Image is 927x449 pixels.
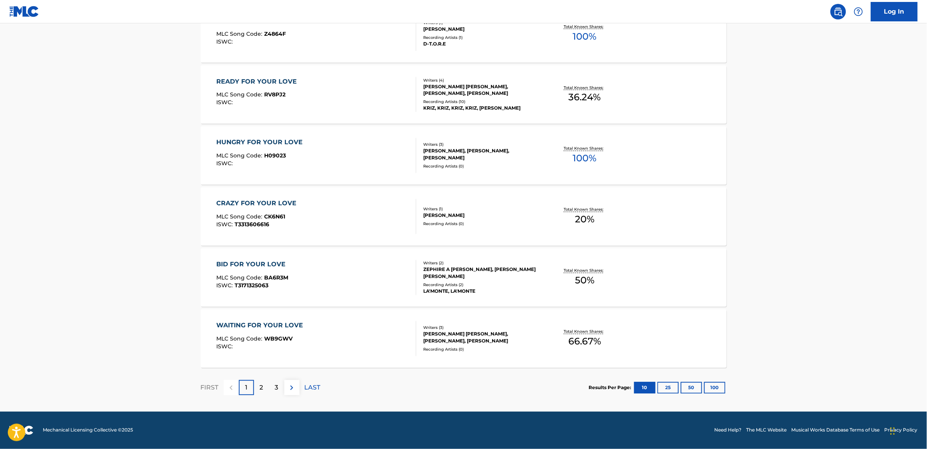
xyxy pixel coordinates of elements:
p: Total Known Shares: [564,329,606,335]
span: ISWC : [216,282,235,289]
div: Help [851,4,866,19]
div: ZEPHIRE A [PERSON_NAME], [PERSON_NAME] [PERSON_NAME] [424,266,541,280]
span: Mechanical Licensing Collective © 2025 [43,427,133,434]
button: 100 [704,382,725,394]
span: 50 % [575,274,594,288]
div: Recording Artists ( 1 ) [424,35,541,40]
a: HUNGRY FOR YOUR LOVEMLC Song Code:H09023ISWC:Writers (3)[PERSON_NAME], [PERSON_NAME], [PERSON_NAM... [201,126,727,185]
div: Writers ( 3 ) [424,325,541,331]
a: BLEEDING FOR YOUR LOVEMLC Song Code:Z4864FISWC:Writers (1)[PERSON_NAME]Recording Artists (1)D-T.O... [201,4,727,63]
div: [PERSON_NAME] [424,26,541,33]
div: [PERSON_NAME] [PERSON_NAME], [PERSON_NAME], [PERSON_NAME] [424,331,541,345]
span: ISWC : [216,221,235,228]
a: Log In [871,2,918,21]
span: 20 % [575,213,594,227]
p: 3 [275,383,279,393]
span: T3313606616 [235,221,269,228]
span: BA6R3M [264,274,288,281]
a: Musical Works Database Terms of Use [792,427,880,434]
a: Privacy Policy [885,427,918,434]
button: 10 [634,382,655,394]
p: LAST [305,383,321,393]
div: KRIZ, KRIZ, KRIZ, KRIZ, [PERSON_NAME] [424,105,541,112]
div: Writers ( 2 ) [424,260,541,266]
div: Writers ( 4 ) [424,77,541,83]
iframe: Chat Widget [888,412,927,449]
span: CK6N61 [264,213,285,220]
span: 100 % [573,152,597,166]
span: ISWC : [216,38,235,45]
div: READY FOR YOUR LOVE [216,77,301,86]
span: MLC Song Code : [216,274,264,281]
span: MLC Song Code : [216,152,264,159]
div: [PERSON_NAME] [PERSON_NAME], [PERSON_NAME], [PERSON_NAME] [424,83,541,97]
span: MLC Song Code : [216,30,264,37]
div: LA'MONTE, LA'MONTE [424,288,541,295]
p: 1 [245,383,247,393]
div: Recording Artists ( 10 ) [424,99,541,105]
div: Writers ( 1 ) [424,206,541,212]
span: MLC Song Code : [216,213,264,220]
div: Drag [890,419,895,443]
p: Total Known Shares: [564,24,606,30]
div: WAITING FOR YOUR LOVE [216,321,307,330]
span: 100 % [573,30,597,44]
span: ISWC : [216,160,235,167]
a: Need Help? [715,427,742,434]
div: HUNGRY FOR YOUR LOVE [216,138,307,147]
span: ISWC : [216,99,235,106]
div: BID FOR YOUR LOVE [216,260,289,269]
div: CRAZY FOR YOUR LOVE [216,199,300,208]
a: Public Search [831,4,846,19]
a: CRAZY FOR YOUR LOVEMLC Song Code:CK6N61ISWC:T3313606616Writers (1)[PERSON_NAME]Recording Artists ... [201,187,727,246]
p: Total Known Shares: [564,85,606,91]
div: [PERSON_NAME], [PERSON_NAME], [PERSON_NAME] [424,148,541,162]
span: RV8PJ2 [264,91,286,98]
a: READY FOR YOUR LOVEMLC Song Code:RV8PJ2ISWC:Writers (4)[PERSON_NAME] [PERSON_NAME], [PERSON_NAME]... [201,65,727,124]
div: [PERSON_NAME] [424,212,541,219]
p: Total Known Shares: [564,268,606,274]
p: Total Known Shares: [564,146,606,152]
span: Z4864F [264,30,286,37]
div: Recording Artists ( 0 ) [424,221,541,227]
span: T3171325063 [235,282,268,289]
div: Recording Artists ( 0 ) [424,347,541,353]
img: help [854,7,863,16]
p: Results Per Page: [589,384,633,391]
span: 66.67 % [568,335,601,349]
img: MLC Logo [9,6,39,17]
span: MLC Song Code : [216,91,264,98]
img: right [287,383,296,393]
span: MLC Song Code : [216,335,264,342]
p: 2 [260,383,263,393]
span: ISWC : [216,343,235,350]
img: search [834,7,843,16]
p: Total Known Shares: [564,207,606,213]
button: 50 [681,382,702,394]
div: Writers ( 3 ) [424,142,541,148]
span: H09023 [264,152,286,159]
div: D-T.O.R.E [424,40,541,47]
button: 25 [657,382,679,394]
span: WB9GWV [264,335,293,342]
a: BID FOR YOUR LOVEMLC Song Code:BA6R3MISWC:T3171325063Writers (2)ZEPHIRE A [PERSON_NAME], [PERSON_... [201,248,727,307]
a: WAITING FOR YOUR LOVEMLC Song Code:WB9GWVISWC:Writers (3)[PERSON_NAME] [PERSON_NAME], [PERSON_NAM... [201,309,727,368]
div: Recording Artists ( 0 ) [424,164,541,169]
a: The MLC Website [747,427,787,434]
div: Recording Artists ( 2 ) [424,282,541,288]
p: FIRST [201,383,219,393]
span: 36.24 % [569,91,601,105]
img: logo [9,426,33,435]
